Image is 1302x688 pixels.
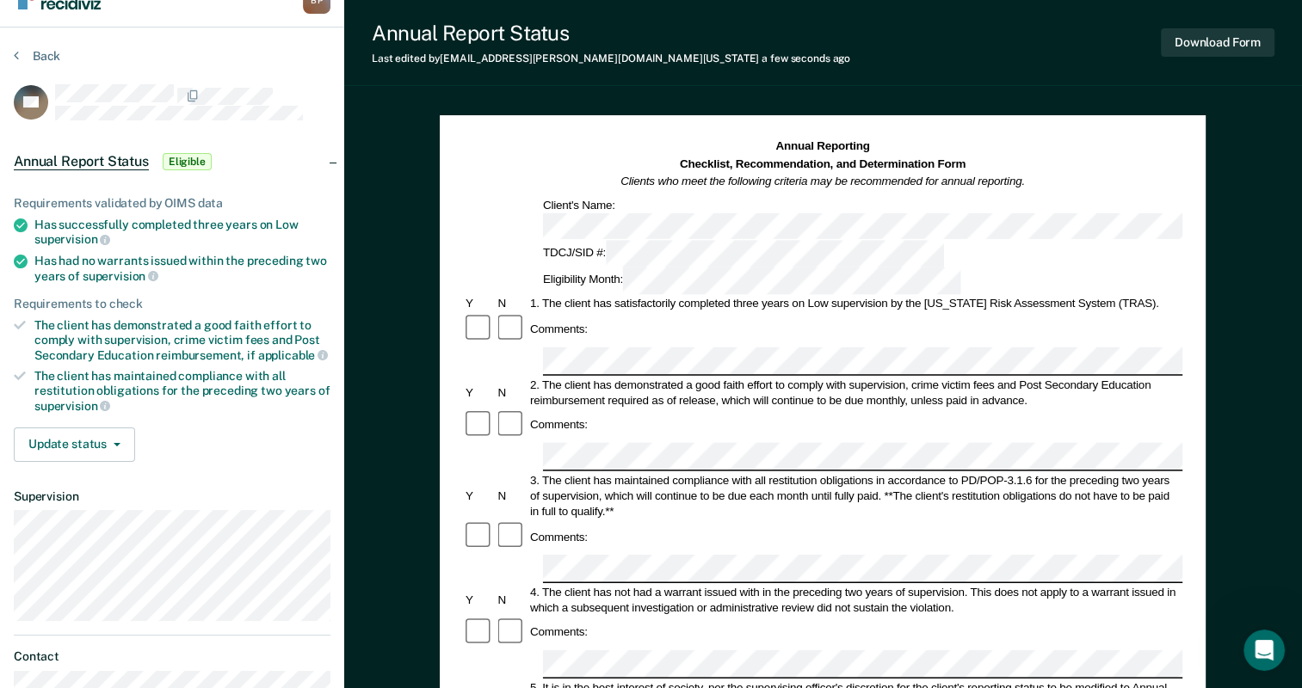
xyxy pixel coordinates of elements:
div: N [496,488,528,503]
div: Comments: [528,417,590,433]
span: Annual Report Status [14,153,149,170]
span: supervision [34,232,110,246]
div: TDCJ/SID #: [540,241,947,267]
div: Has had no warrants issued within the preceding two years of [34,254,330,283]
em: Clients who meet the following criteria may be recommended for annual reporting. [621,175,1026,187]
div: Comments: [528,624,590,640]
div: N [496,592,528,607]
span: supervision [83,269,158,283]
div: The client has demonstrated a good faith effort to comply with supervision, crime victim fees and... [34,318,330,362]
div: Y [463,592,495,607]
span: a few seconds ago [762,52,850,64]
div: N [496,296,528,311]
div: Requirements validated by OIMS data [14,196,330,211]
div: Comments: [528,322,590,337]
button: Download Form [1161,28,1274,57]
div: 2. The client has demonstrated a good faith effort to comply with supervision, crime victim fees ... [528,377,1182,408]
span: supervision [34,399,110,413]
div: Eligibility Month: [540,267,964,294]
strong: Annual Reporting [776,140,870,153]
div: Requirements to check [14,297,330,311]
span: Eligible [163,153,212,170]
iframe: Intercom live chat [1243,630,1285,671]
div: Y [463,384,495,400]
div: N [496,384,528,400]
div: Last edited by [EMAIL_ADDRESS][PERSON_NAME][DOMAIN_NAME][US_STATE] [372,52,850,64]
div: 3. The client has maintained compliance with all restitution obligations in accordance to PD/POP-... [528,472,1182,519]
dt: Supervision [14,489,330,504]
div: Annual Report Status [372,21,850,46]
div: 1. The client has satisfactorily completed three years on Low supervision by the [US_STATE] Risk ... [528,296,1182,311]
div: Y [463,296,495,311]
div: Y [463,488,495,503]
div: 4. The client has not had a warrant issued with in the preceding two years of supervision. This d... [528,584,1182,615]
button: Back [14,48,60,64]
dt: Contact [14,649,330,664]
span: applicable [258,348,328,362]
div: The client has maintained compliance with all restitution obligations for the preceding two years of [34,369,330,413]
strong: Checklist, Recommendation, and Determination Form [680,157,966,170]
div: Has successfully completed three years on Low [34,218,330,247]
div: Comments: [528,529,590,544]
button: Update status [14,427,135,462]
